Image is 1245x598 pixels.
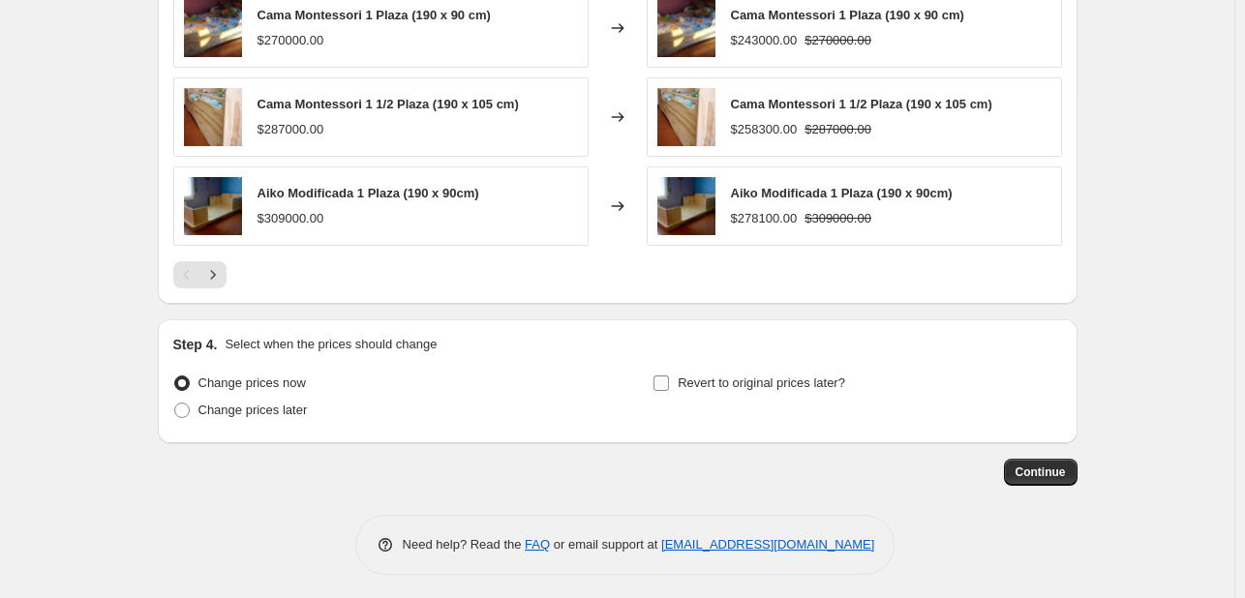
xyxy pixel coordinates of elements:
[657,88,715,146] img: encaje_plazay_media_2_19eeeea2-d77b-4218-ab21-9f53bf80da7d_80x.jpg
[258,186,479,200] span: Aiko Modificada 1 Plaza (190 x 90cm)
[258,120,324,139] div: $287000.00
[173,335,218,354] h2: Step 4.
[731,120,798,139] div: $258300.00
[805,31,871,50] strike: $270000.00
[525,537,550,552] a: FAQ
[198,403,308,417] span: Change prices later
[731,8,964,22] span: Cama Montessori 1 Plaza (190 x 90 cm)
[1004,459,1078,486] button: Continue
[199,261,227,288] button: Next
[731,97,992,111] span: Cama Montessori 1 1/2 Plaza (190 x 105 cm)
[678,375,845,390] span: Revert to original prices later?
[805,120,871,139] strike: $287000.00
[258,8,491,22] span: Cama Montessori 1 Plaza (190 x 90 cm)
[258,209,324,228] div: $309000.00
[198,375,306,390] span: Change prices now
[258,97,519,111] span: Cama Montessori 1 1/2 Plaza (190 x 105 cm)
[657,177,715,235] img: 1_05795a24-b724-40f1-8fa1-9b6a67616d37_80x.jpg
[184,177,242,235] img: 1_05795a24-b724-40f1-8fa1-9b6a67616d37_80x.jpg
[731,186,953,200] span: Aiko Modificada 1 Plaza (190 x 90cm)
[661,537,874,552] a: [EMAIL_ADDRESS][DOMAIN_NAME]
[805,209,871,228] strike: $309000.00
[731,209,798,228] div: $278100.00
[184,88,242,146] img: encaje_plazay_media_2_19eeeea2-d77b-4218-ab21-9f53bf80da7d_80x.jpg
[1016,464,1066,480] span: Continue
[258,31,324,50] div: $270000.00
[225,335,437,354] p: Select when the prices should change
[550,537,661,552] span: or email support at
[731,31,798,50] div: $243000.00
[403,537,526,552] span: Need help? Read the
[173,261,227,288] nav: Pagination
